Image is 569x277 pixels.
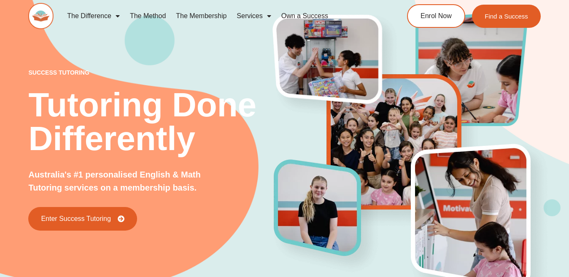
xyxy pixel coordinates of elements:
[28,207,137,231] a: Enter Success Tutoring
[62,6,378,26] nav: Menu
[125,6,171,26] a: The Method
[28,88,274,156] h2: Tutoring Done Differently
[41,215,111,222] span: Enter Success Tutoring
[28,168,208,194] p: Australia's #1 personalised English & Math Tutoring services on a membership basis.
[421,13,452,19] span: Enrol Now
[171,6,232,26] a: The Membership
[276,6,333,26] a: Own a Success
[28,70,274,75] p: success tutoring
[62,6,125,26] a: The Difference
[407,4,465,28] a: Enrol Now
[485,13,528,19] span: Find a Success
[232,6,276,26] a: Services
[472,5,541,28] a: Find a Success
